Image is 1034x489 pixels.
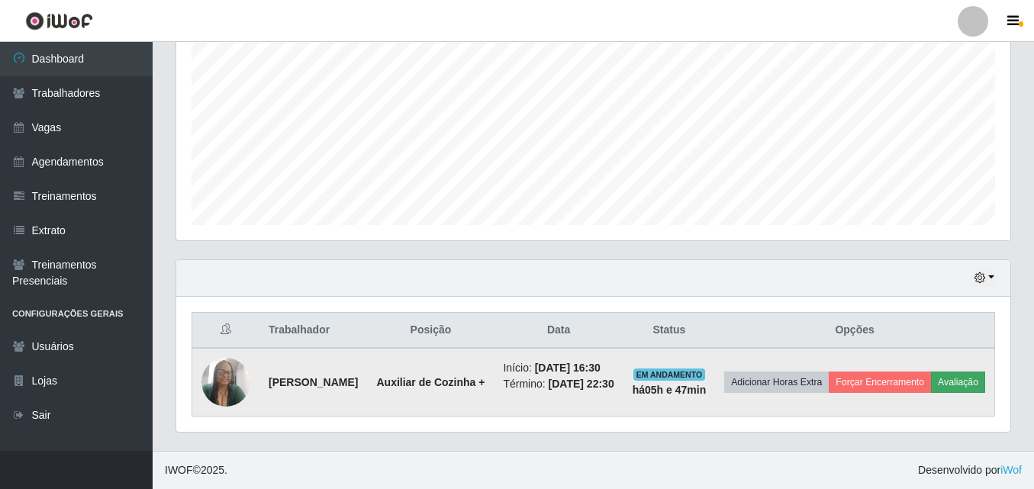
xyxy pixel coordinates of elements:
li: Término: [503,376,614,392]
span: Desenvolvido por [918,462,1022,478]
button: Avaliação [931,372,985,393]
time: [DATE] 22:30 [549,378,614,390]
span: EM ANDAMENTO [633,368,706,381]
th: Data [494,313,623,349]
time: [DATE] 16:30 [535,362,601,374]
th: Opções [715,313,994,349]
img: 1693353833969.jpeg [201,349,250,414]
th: Trabalhador [259,313,367,349]
a: iWof [1000,464,1022,476]
button: Forçar Encerramento [829,372,931,393]
strong: Auxiliar de Cozinha + [376,376,485,388]
strong: [PERSON_NAME] [269,376,358,388]
strong: há 05 h e 47 min [633,384,707,396]
button: Adicionar Horas Extra [724,372,829,393]
span: IWOF [165,464,193,476]
img: CoreUI Logo [25,11,93,31]
th: Status [623,313,716,349]
li: Início: [503,360,614,376]
th: Posição [367,313,494,349]
span: © 2025 . [165,462,227,478]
